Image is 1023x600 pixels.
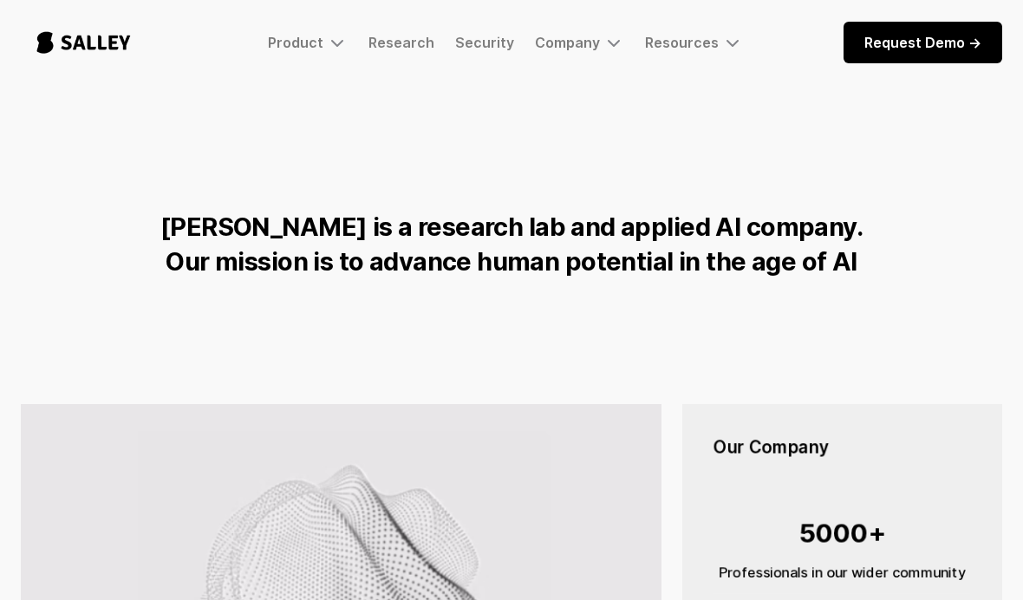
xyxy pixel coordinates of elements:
div: Professionals in our wider community [713,562,971,583]
a: home [21,14,147,71]
strong: [PERSON_NAME] is a research lab and applied AI company. Our mission is to advance human potential... [160,212,863,277]
div: Product [268,32,348,53]
div: 5000+ [713,510,971,557]
h5: Our Company [713,435,971,460]
div: Resources [645,34,719,51]
a: Request Demo -> [844,22,1002,63]
a: Research [368,34,434,51]
div: Product [268,34,323,51]
a: Security [455,34,514,51]
div: Company [535,32,624,53]
div: Resources [645,32,743,53]
div: Company [535,34,600,51]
